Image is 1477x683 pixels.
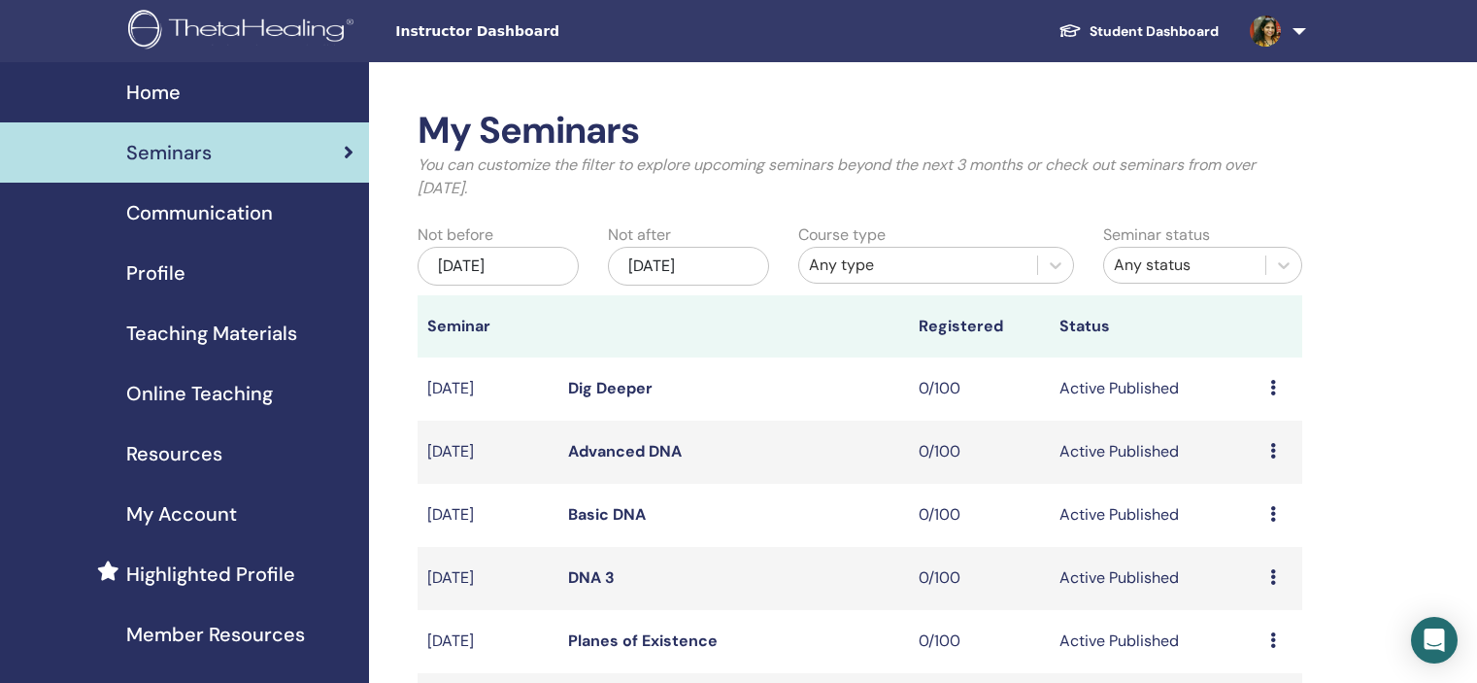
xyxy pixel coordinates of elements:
a: DNA 3 [568,567,615,588]
div: [DATE] [418,247,579,286]
td: [DATE] [418,358,558,421]
span: My Account [126,499,237,529]
span: Seminars [126,138,212,167]
td: [DATE] [418,547,558,610]
td: 0/100 [909,547,1050,610]
th: Status [1050,295,1260,358]
label: Course type [798,223,886,247]
img: logo.png [128,10,360,53]
img: default.jpg [1250,16,1281,47]
td: 0/100 [909,484,1050,547]
span: Highlighted Profile [126,560,295,589]
div: [DATE] [608,247,769,286]
span: Member Resources [126,620,305,649]
td: [DATE] [418,421,558,484]
span: Online Teaching [126,379,273,408]
td: Active Published [1050,547,1260,610]
td: Active Published [1050,358,1260,421]
div: Open Intercom Messenger [1411,617,1458,664]
td: 0/100 [909,358,1050,421]
span: Communication [126,198,273,227]
label: Not after [608,223,671,247]
span: Home [126,78,181,107]
th: Seminar [418,295,558,358]
label: Not before [418,223,493,247]
div: Any type [809,254,1027,277]
a: Planes of Existence [568,631,718,651]
td: 0/100 [909,610,1050,673]
label: Seminar status [1103,223,1210,247]
a: Advanced DNA [568,441,682,461]
span: Teaching Materials [126,319,297,348]
td: 0/100 [909,421,1050,484]
a: Basic DNA [568,504,646,525]
h2: My Seminars [418,109,1302,154]
a: Student Dashboard [1043,14,1234,50]
p: You can customize the filter to explore upcoming seminars beyond the next 3 months or check out s... [418,154,1302,200]
a: Dig Deeper [568,378,653,398]
td: [DATE] [418,610,558,673]
span: Instructor Dashboard [395,21,687,42]
div: Any status [1114,254,1256,277]
td: Active Published [1050,484,1260,547]
th: Registered [909,295,1050,358]
td: [DATE] [418,484,558,547]
span: Resources [126,439,222,468]
td: Active Published [1050,421,1260,484]
td: Active Published [1050,610,1260,673]
span: Profile [126,258,185,288]
img: graduation-cap-white.svg [1058,22,1082,39]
